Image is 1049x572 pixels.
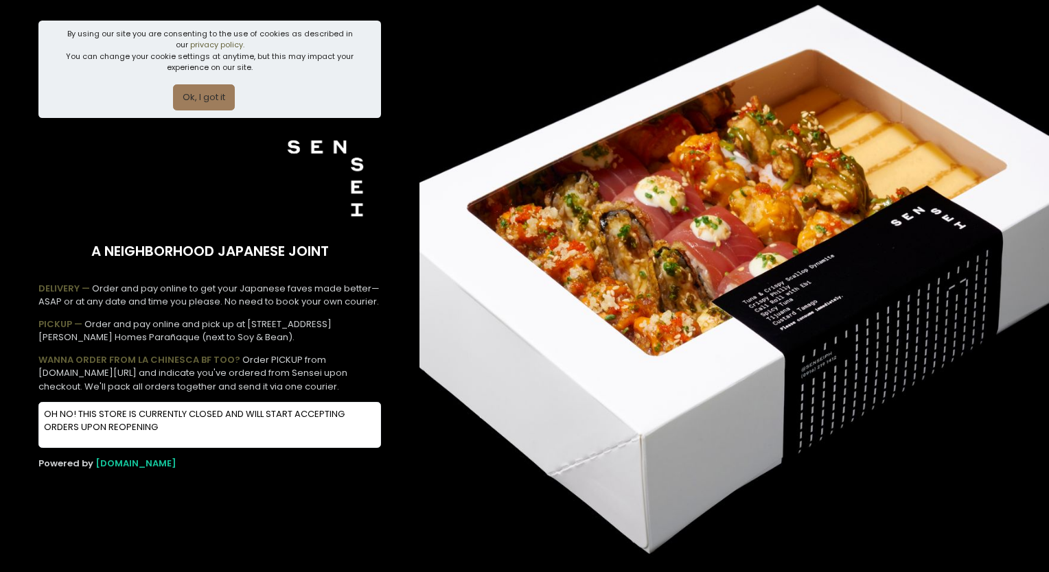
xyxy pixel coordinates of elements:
[173,84,235,110] button: Ok, I got it
[38,353,381,394] div: Order PICKUP from [DOMAIN_NAME][URL] and indicate you've ordered from Sensei upon checkout. We'll...
[38,457,381,470] div: Powered by
[62,28,358,73] div: By using our site you are consenting to the use of cookies as described in our You can change you...
[95,457,176,470] a: [DOMAIN_NAME]
[44,407,376,434] p: OH NO! THIS STORE IS CURRENTLY CLOSED AND WILL START ACCEPTING ORDERS UPON REOPENING
[190,39,244,50] a: privacy policy.
[38,230,381,273] div: A NEIGHBORHOOD JAPANESE JOINT
[38,353,240,366] b: WANNA ORDER FROM LA CHINESCA BF TOO?
[38,318,381,344] div: Order and pay online and pick up at [STREET_ADDRESS][PERSON_NAME] Homes Parañaque (next to Soy & ...
[38,318,82,331] b: PICKUP —
[38,282,381,309] div: Order and pay online to get your Japanese faves made better—ASAP or at any date and time you plea...
[38,282,90,295] b: DELIVERY —
[274,127,377,230] img: Sensei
